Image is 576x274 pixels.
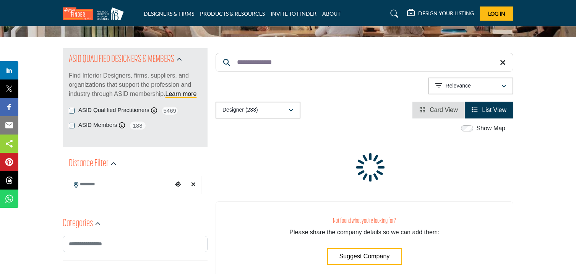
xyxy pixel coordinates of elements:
li: List View [465,102,513,118]
a: View List [472,107,506,113]
h3: Not found what you're looking for? [231,217,498,225]
button: Relevance [428,78,513,94]
input: Search Location [69,177,172,192]
div: DESIGN YOUR LISTING [407,9,474,18]
a: Search [383,8,403,20]
input: ASID Qualified Practitioners checkbox [69,108,75,113]
a: DESIGNERS & FIRMS [144,10,194,17]
input: Search Keyword [216,53,513,72]
h2: Distance Filter [69,157,109,171]
a: Learn more [165,91,197,97]
li: Card View [412,102,465,118]
span: Card View [430,107,458,113]
a: INVITE TO FINDER [271,10,316,17]
label: ASID Members [78,121,117,130]
div: Choose your current location [172,177,184,193]
a: ABOUT [322,10,341,17]
span: Please share the company details so we can add them: [289,229,439,235]
h2: Categories [63,217,93,231]
span: List View [482,107,506,113]
p: Designer (233) [222,106,258,114]
div: Clear search location [188,177,199,193]
label: ASID Qualified Practitioners [78,106,149,115]
span: Suggest Company [339,253,390,259]
a: View Card [419,107,458,113]
span: 5469 [161,106,178,115]
span: 188 [129,121,146,130]
button: Log In [480,6,513,21]
h5: DESIGN YOUR LISTING [418,10,474,17]
input: ASID Members checkbox [69,123,75,128]
h2: ASID QUALIFIED DESIGNERS & MEMBERS [69,53,174,66]
a: PRODUCTS & RESOURCES [200,10,265,17]
img: Site Logo [63,7,128,20]
p: Relevance [446,82,471,90]
label: Show Map [476,124,505,133]
button: Suggest Company [327,248,402,265]
button: Designer (233) [216,102,300,118]
span: Log In [488,10,505,17]
input: Search Category [63,236,208,252]
p: Find Interior Designers, firms, suppliers, and organizations that support the profession and indu... [69,71,201,99]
